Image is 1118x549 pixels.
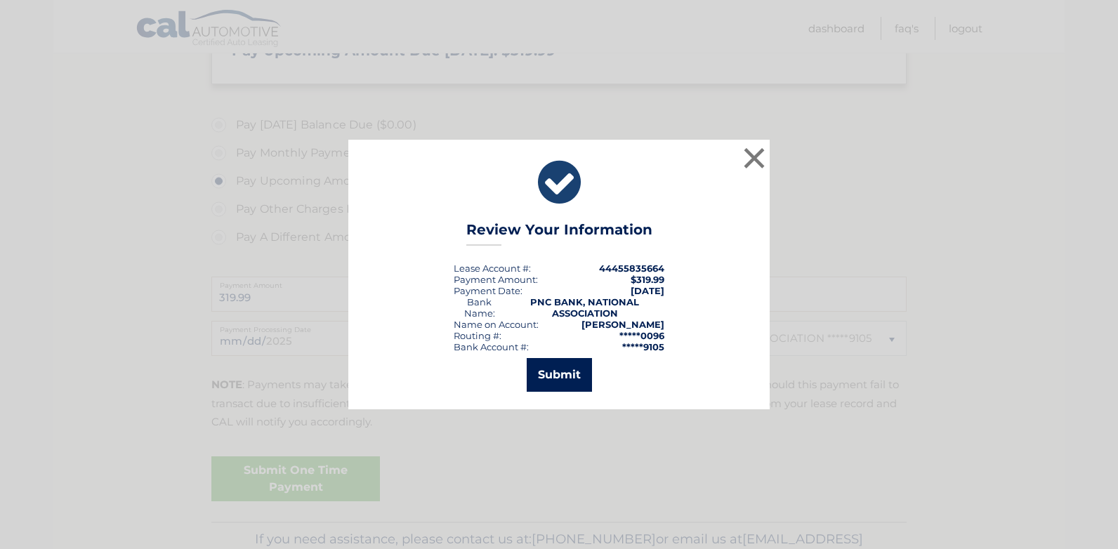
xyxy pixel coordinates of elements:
strong: 44455835664 [599,263,664,274]
h3: Review Your Information [466,221,652,246]
div: Lease Account #: [454,263,531,274]
button: × [740,144,768,172]
strong: PNC BANK, NATIONAL ASSOCIATION [530,296,639,319]
div: Routing #: [454,330,501,341]
span: Payment Date [454,285,520,296]
div: Payment Amount: [454,274,538,285]
div: : [454,285,522,296]
div: Bank Account #: [454,341,529,352]
button: Submit [527,358,592,392]
span: [DATE] [631,285,664,296]
div: Name on Account: [454,319,539,330]
span: $319.99 [631,274,664,285]
strong: [PERSON_NAME] [581,319,664,330]
div: Bank Name: [454,296,505,319]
